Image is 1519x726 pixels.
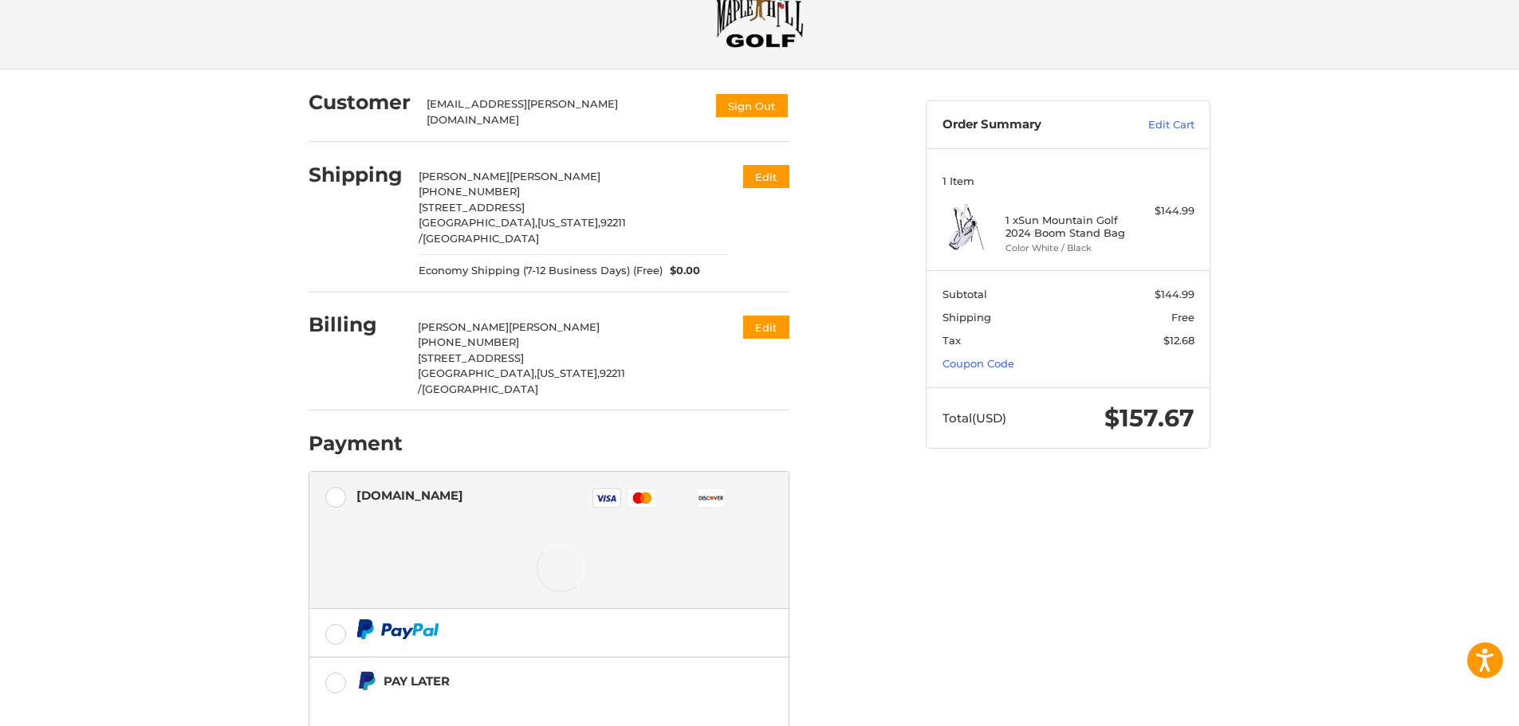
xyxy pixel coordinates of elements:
a: Coupon Code [942,357,1014,370]
h3: 1 Item [942,175,1194,187]
div: [EMAIL_ADDRESS][PERSON_NAME][DOMAIN_NAME] [427,96,699,128]
span: [PERSON_NAME] [419,170,510,182]
span: Tax [942,334,961,347]
a: Edit Cart [1114,117,1194,133]
span: Economy Shipping (7-12 Business Days) (Free) [419,263,663,279]
h2: Billing [309,312,402,337]
h4: 1 x Sun Mountain Golf 2024 Boom Stand Bag [1005,214,1127,240]
span: Shipping [942,311,991,324]
h2: Payment [309,431,403,456]
span: Subtotal [942,288,987,300]
span: [PHONE_NUMBER] [418,336,519,348]
span: [PERSON_NAME] [510,170,600,182]
button: Sign Out [714,92,789,119]
span: [GEOGRAPHIC_DATA], [418,367,537,379]
span: [STREET_ADDRESS] [418,351,524,364]
img: PayPal icon [356,619,439,639]
h2: Customer [309,90,411,115]
span: $0.00 [663,263,701,279]
img: Pay Later icon [356,671,376,691]
iframe: PayPal Message 1 [356,697,690,712]
h3: Order Summary [942,117,1114,133]
button: Edit [743,165,789,188]
h2: Shipping [309,163,403,187]
span: $12.68 [1163,334,1194,347]
span: 92211 / [418,367,625,395]
span: [US_STATE], [537,216,600,229]
span: $144.99 [1155,288,1194,300]
iframe: Google Customer Reviews [1387,683,1519,726]
li: Color White / Black [1005,241,1127,255]
span: $157.67 [1104,403,1194,433]
span: [PERSON_NAME] [418,320,509,333]
span: [US_STATE], [537,367,600,379]
span: 92211 / [419,216,626,245]
button: Edit [743,316,789,339]
span: Total (USD) [942,410,1006,426]
div: Pay Later [384,668,689,694]
span: Free [1171,311,1194,324]
div: [DOMAIN_NAME] [356,482,463,508]
span: [STREET_ADDRESS] [419,201,525,214]
span: [GEOGRAPHIC_DATA] [422,383,538,395]
div: $144.99 [1131,203,1194,219]
span: [PHONE_NUMBER] [419,185,520,198]
span: [GEOGRAPHIC_DATA] [423,232,539,245]
span: [GEOGRAPHIC_DATA], [419,216,537,229]
span: [PERSON_NAME] [509,320,600,333]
